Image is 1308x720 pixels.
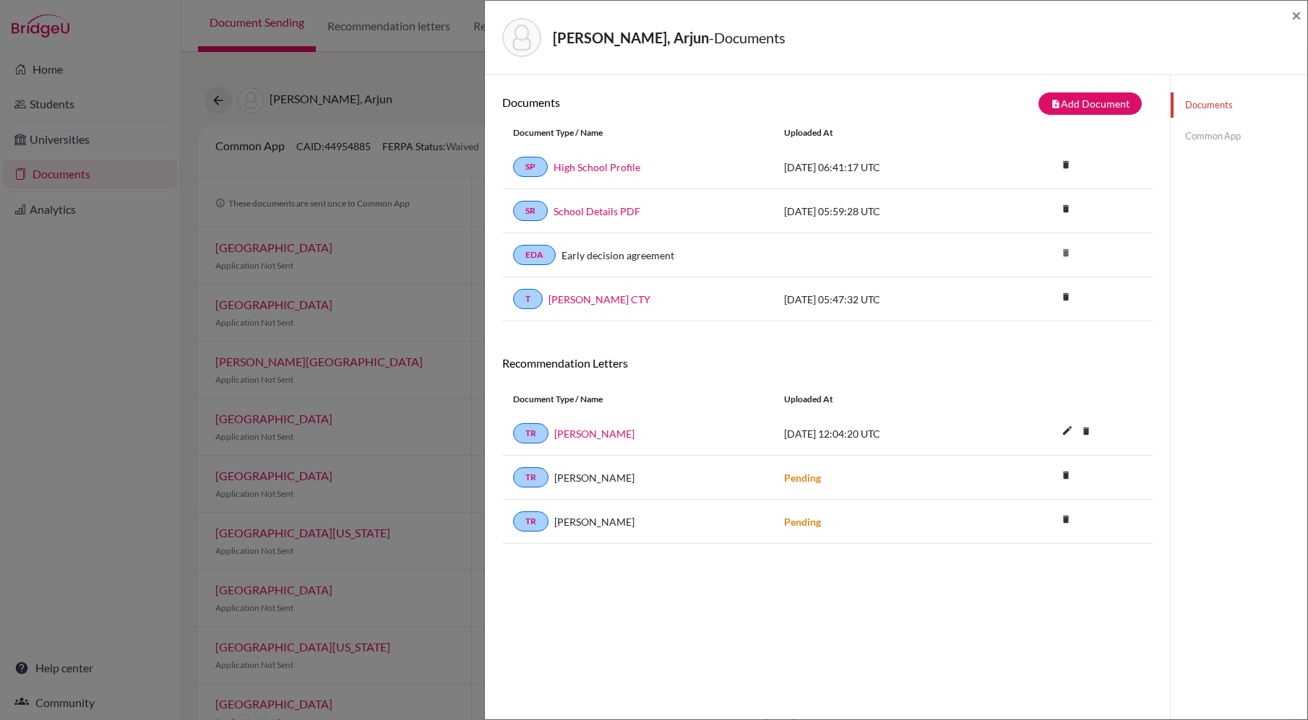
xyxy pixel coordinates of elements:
[513,467,548,487] a: TR
[502,356,1153,370] h6: Recommendation Letters
[1075,420,1097,442] i: delete
[1055,508,1077,530] i: delete
[502,126,773,139] div: Document Type / Name
[773,160,990,175] div: [DATE] 06:41:17 UTC
[1291,4,1301,25] span: ×
[1055,242,1077,264] i: delete
[548,292,650,307] a: [PERSON_NAME] CTY
[513,245,556,265] a: EDA
[513,201,548,221] a: SR
[562,248,674,263] a: Early decision agreement
[554,514,634,529] span: [PERSON_NAME]
[513,423,548,443] a: TR
[1171,123,1307,149] a: Common App
[784,428,880,440] span: [DATE] 12:04:20 UTC
[513,157,548,177] a: SP
[709,29,786,46] span: - Documents
[553,29,709,46] strong: [PERSON_NAME], Arjun
[554,204,640,219] a: School Details PDF
[1075,422,1097,442] a: delete
[1055,464,1077,486] i: delete
[554,426,634,441] a: [PERSON_NAME]
[1171,92,1307,118] a: Documents
[502,95,827,109] h6: Documents
[1055,154,1077,175] i: delete
[554,470,634,485] span: [PERSON_NAME]
[1055,288,1077,308] a: delete
[784,472,821,484] strong: Pending
[773,292,990,307] div: [DATE] 05:47:32 UTC
[1051,99,1061,109] i: note_add
[773,204,990,219] div: [DATE] 05:59:28 UTC
[784,516,821,528] strong: Pending
[1055,467,1077,486] a: delete
[1055,200,1077,220] a: delete
[554,160,640,175] a: High School Profile
[1055,156,1077,175] a: delete
[513,289,543,309] a: T
[1291,6,1301,24] button: Close
[1038,92,1142,115] button: note_addAdd Document
[513,511,548,532] a: TR
[773,126,990,139] div: Uploaded at
[1055,421,1080,443] button: edit
[1055,286,1077,308] i: delete
[502,393,773,406] div: Document Type / Name
[1056,419,1079,442] i: edit
[773,393,990,406] div: Uploaded at
[1055,198,1077,220] i: delete
[1055,511,1077,530] a: delete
